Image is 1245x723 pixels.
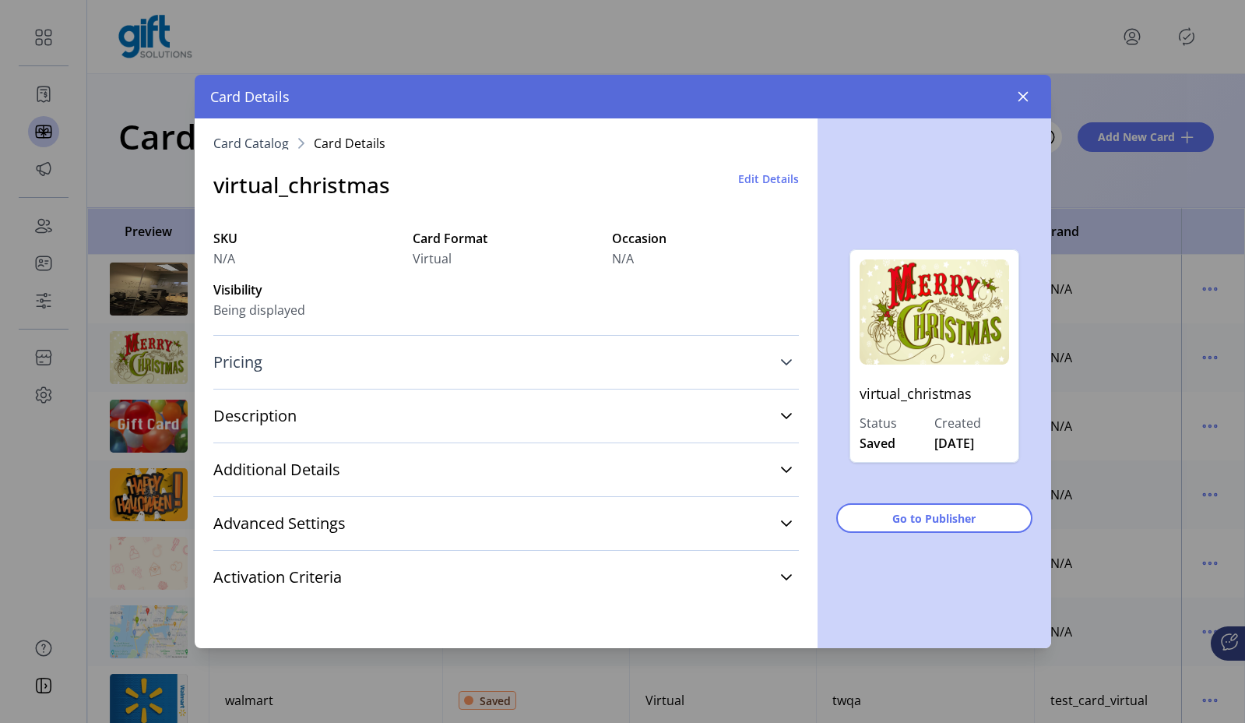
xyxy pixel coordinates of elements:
img: virtual_christmas [860,259,1009,365]
label: Card Format [413,229,600,248]
span: N/A [213,249,235,268]
a: Additional Details [213,453,799,487]
label: Created [934,414,1009,432]
p: virtual_christmas [860,374,1009,414]
span: Go to Publisher [856,510,1012,527]
h3: virtual_christmas [213,168,390,201]
span: Description [213,408,297,424]
span: Activation Criteria [213,570,342,585]
a: Advanced Settings [213,506,799,541]
span: Card Details [314,137,385,150]
span: Card Details [210,86,290,108]
label: SKU [213,229,400,248]
span: Being displayed [213,301,305,319]
a: Description [213,399,799,433]
label: Occasion [612,229,799,248]
span: N/A [612,249,634,268]
span: [DATE] [934,434,974,453]
a: Card Catalog [213,137,289,150]
a: Activation Criteria [213,560,799,594]
button: Edit Details [738,171,799,187]
span: Saved [860,434,895,453]
label: Status [860,414,934,432]
button: Go to Publisher [836,503,1032,533]
a: Pricing [213,345,799,379]
span: Advanced Settings [213,516,346,531]
span: Virtual [413,249,452,268]
label: Visibility [213,280,400,299]
span: Additional Details [213,462,340,478]
span: Pricing [213,354,262,370]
